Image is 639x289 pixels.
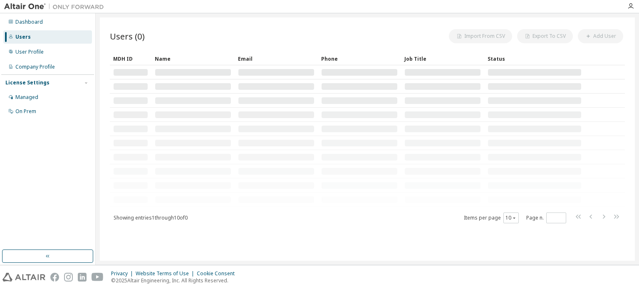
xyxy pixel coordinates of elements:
button: 10 [505,215,517,221]
p: © 2025 Altair Engineering, Inc. All Rights Reserved. [111,277,240,284]
img: youtube.svg [92,273,104,282]
div: Managed [15,94,38,101]
div: Cookie Consent [197,270,240,277]
button: Export To CSV [517,29,573,43]
button: Add User [578,29,623,43]
div: Name [155,52,231,65]
div: Job Title [404,52,481,65]
span: Items per page [464,212,519,223]
img: facebook.svg [50,273,59,282]
div: License Settings [5,79,50,86]
img: altair_logo.svg [2,273,45,282]
span: Showing entries 1 through 10 of 0 [114,214,188,221]
button: Import From CSV [449,29,512,43]
img: instagram.svg [64,273,73,282]
div: Company Profile [15,64,55,70]
img: linkedin.svg [78,273,87,282]
div: Dashboard [15,19,43,25]
div: On Prem [15,108,36,115]
div: Phone [321,52,398,65]
div: Users [15,34,31,40]
div: Email [238,52,315,65]
div: Website Terms of Use [136,270,197,277]
div: Privacy [111,270,136,277]
span: Page n. [526,212,566,223]
div: User Profile [15,49,44,55]
div: MDH ID [113,52,148,65]
img: Altair One [4,2,108,11]
span: Users (0) [110,30,145,42]
div: Status [488,52,582,65]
